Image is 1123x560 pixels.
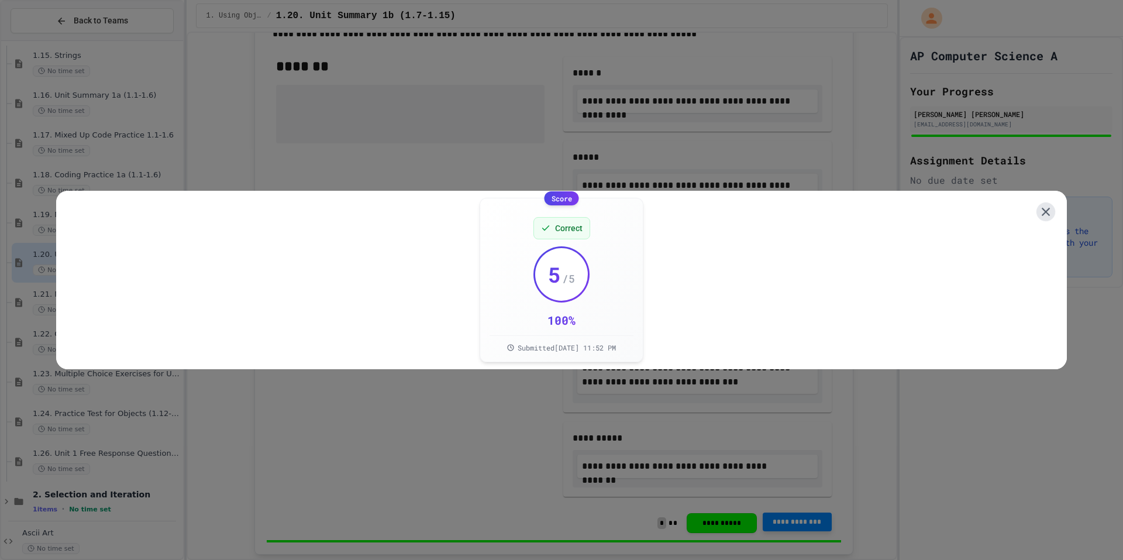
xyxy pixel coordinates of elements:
[547,312,576,328] div: 100 %
[548,263,561,286] span: 5
[555,222,583,234] span: Correct
[518,343,616,352] span: Submitted [DATE] 11:52 PM
[562,270,575,287] span: / 5
[545,191,579,205] div: Score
